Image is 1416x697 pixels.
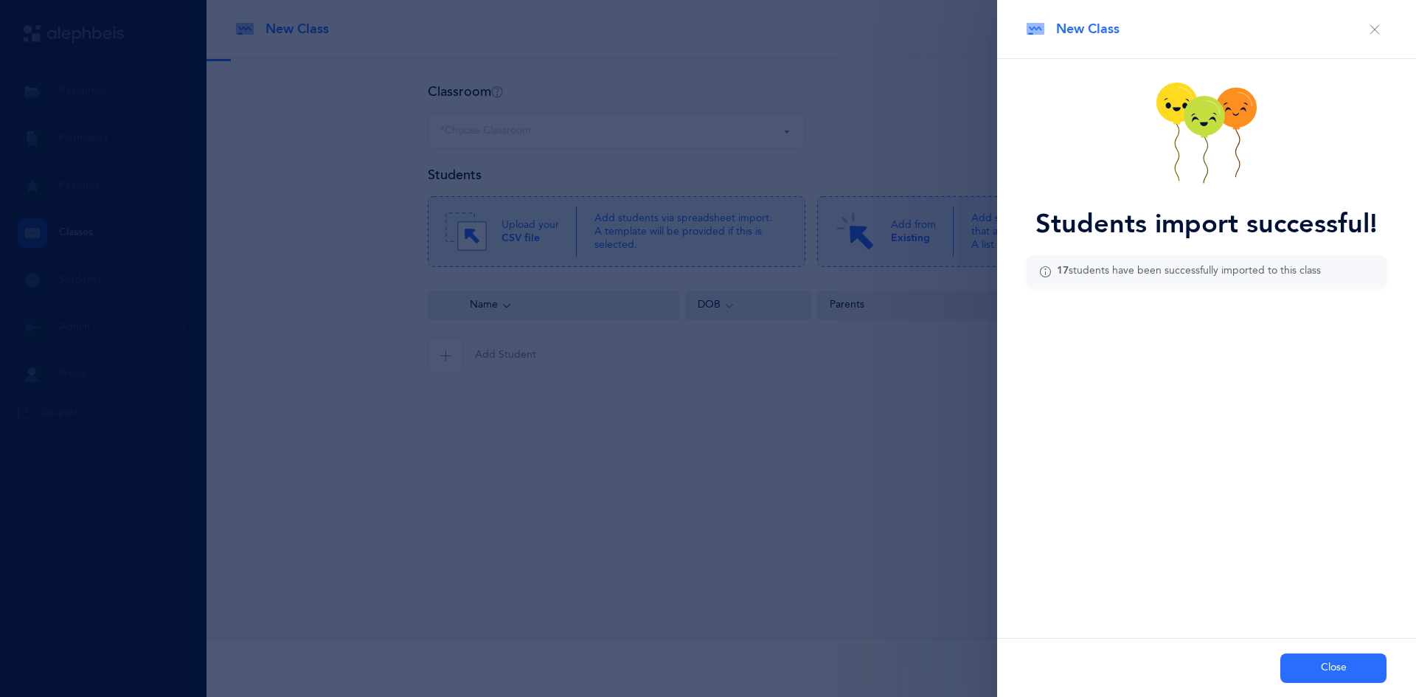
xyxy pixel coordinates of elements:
div: Students import successful! [1027,211,1386,237]
b: 17 [1057,265,1069,277]
button: Close [1280,653,1386,683]
span: New Class [1056,20,1120,38]
div: students have been successfully imported to this class [1057,264,1321,279]
iframe: Drift Widget Chat Controller [1342,623,1398,679]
